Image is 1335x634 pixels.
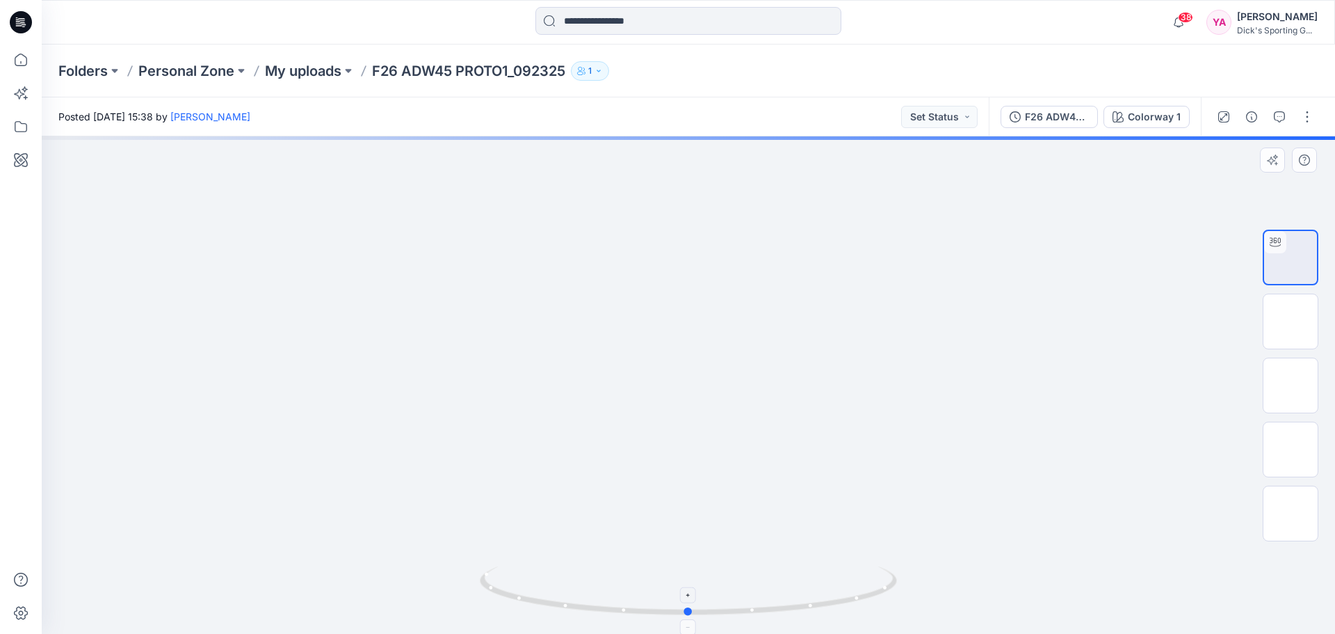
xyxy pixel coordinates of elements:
[1206,10,1231,35] div: YA
[1263,435,1318,464] img: LEFT_SIDE2
[1264,231,1317,284] img: BW W Bottom Turntable NRM
[1128,109,1181,125] div: Colorway 1
[1001,106,1098,128] button: F26 ADW45 PROTO1_092325
[1025,109,1089,125] div: F26 ADW45 PROTO1_092325
[1103,106,1190,128] button: Colorway 1
[372,61,565,81] p: F26 ADW45 PROTO1_092325
[1237,25,1318,35] div: Dick's Sporting G...
[1263,363,1318,407] img: BW W Bottom Back NRM
[58,109,250,124] span: Posted [DATE] 15:38 by
[138,61,234,81] a: Personal Zone
[265,61,341,81] a: My uploads
[1263,299,1318,343] img: BW W Bottom Front NRM
[588,63,592,79] p: 1
[1263,486,1318,541] img: BW W Bottom Front CloseUp NRM
[571,61,609,81] button: 1
[1237,8,1318,25] div: [PERSON_NAME]
[170,111,250,122] a: [PERSON_NAME]
[58,61,108,81] a: Folders
[1240,106,1263,128] button: Details
[1178,12,1193,23] span: 38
